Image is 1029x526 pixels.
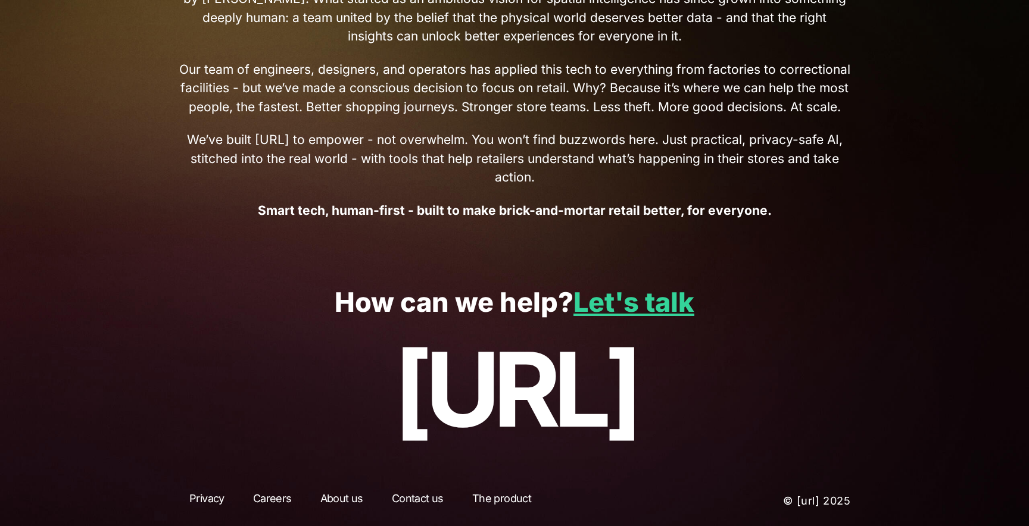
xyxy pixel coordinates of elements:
a: Privacy [179,490,235,512]
p: © [URL] 2025 [682,490,851,512]
a: About us [310,490,374,512]
a: Let's talk [573,286,694,318]
a: The product [462,490,542,512]
p: [URL] [36,332,993,447]
a: Careers [242,490,303,512]
span: We’ve built [URL] to empower - not overwhelm. You won’t find buzzwords here. Just practical, priv... [179,130,850,187]
a: Contact us [381,490,454,512]
strong: Smart tech, human-first - built to make brick-and-mortar retail better, for everyone. [258,203,772,218]
span: Our team of engineers, designers, and operators has applied this tech to everything from factorie... [179,60,850,117]
p: How can we help? [36,287,993,318]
